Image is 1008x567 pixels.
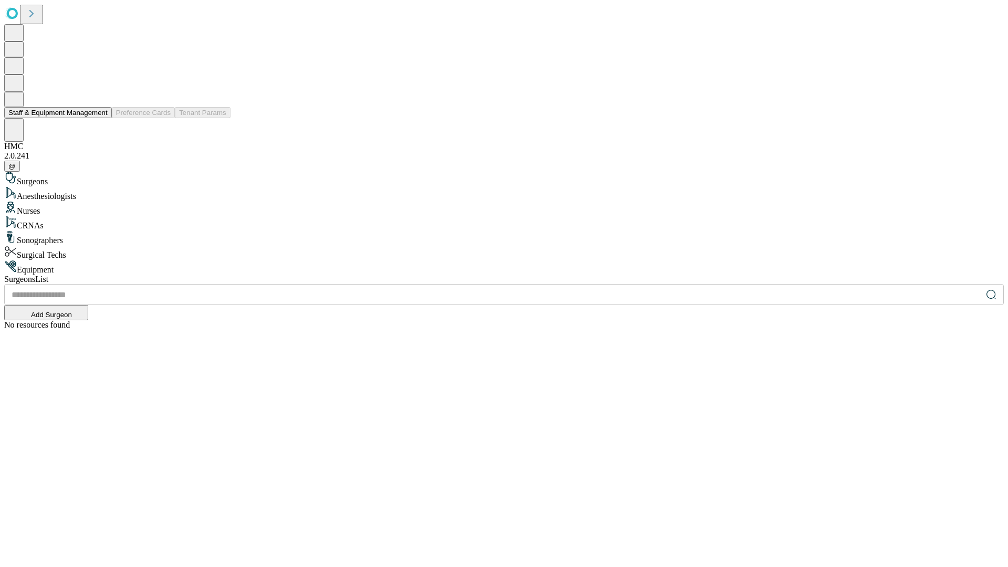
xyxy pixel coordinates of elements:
[4,186,1004,201] div: Anesthesiologists
[4,142,1004,151] div: HMC
[8,162,16,170] span: @
[4,151,1004,161] div: 2.0.241
[4,172,1004,186] div: Surgeons
[4,260,1004,275] div: Equipment
[112,107,175,118] button: Preference Cards
[4,216,1004,230] div: CRNAs
[4,305,88,320] button: Add Surgeon
[4,320,1004,330] div: No resources found
[4,245,1004,260] div: Surgical Techs
[4,230,1004,245] div: Sonographers
[4,107,112,118] button: Staff & Equipment Management
[4,275,1004,284] div: Surgeons List
[175,107,230,118] button: Tenant Params
[31,311,72,319] span: Add Surgeon
[4,201,1004,216] div: Nurses
[4,161,20,172] button: @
